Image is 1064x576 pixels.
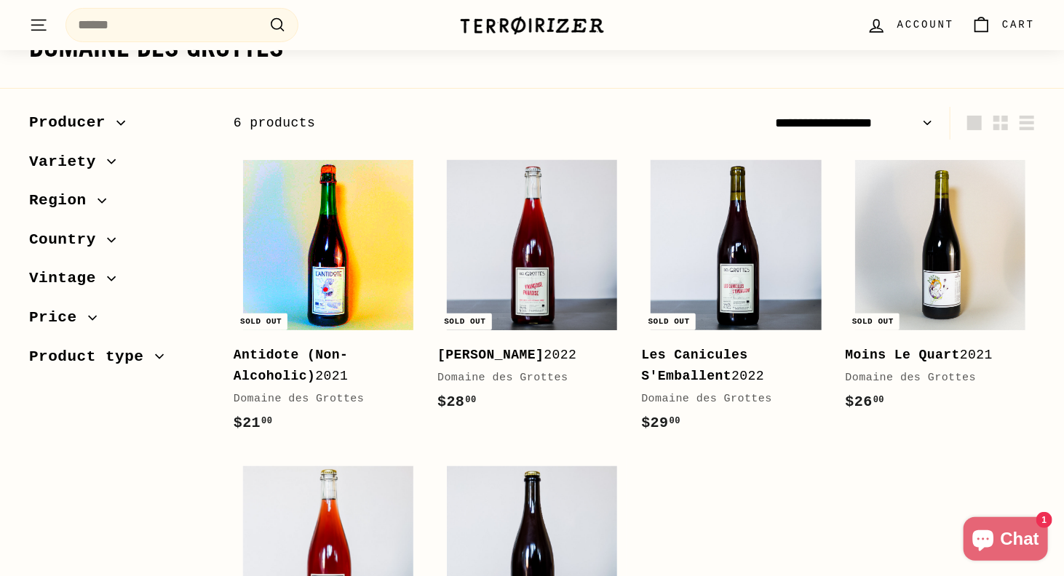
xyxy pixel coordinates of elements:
[641,151,830,449] a: Sold out Les Canicules S'Emballent2022Domaine des Grottes
[29,107,210,146] button: Producer
[261,416,272,426] sup: 00
[29,263,210,302] button: Vintage
[234,151,423,449] a: Sold out Antidote (Non-Alcoholic)2021Domaine des Grottes
[846,369,1020,387] div: Domaine des Grottes
[234,348,349,383] b: Antidote (Non-Alcoholic)
[29,146,210,185] button: Variety
[29,150,107,175] span: Variety
[873,395,884,405] sup: 00
[846,348,961,362] b: Moins Le Quart
[1002,17,1035,33] span: Cart
[437,345,612,366] div: 2022
[846,151,1035,428] a: Sold out Moins Le Quart2021Domaine des Grottes
[29,305,88,330] span: Price
[437,348,544,362] b: [PERSON_NAME]
[437,393,477,410] span: $28
[234,391,408,408] div: Domaine des Grottes
[29,185,210,224] button: Region
[234,345,408,387] div: 2021
[959,517,1052,564] inbox-online-store-chat: Shopify online store chat
[438,313,491,330] div: Sold out
[897,17,954,33] span: Account
[641,348,747,383] b: Les Canicules S'Emballent
[641,415,680,431] span: $29
[29,111,116,135] span: Producer
[437,369,612,387] div: Domaine des Grottes
[846,313,900,330] div: Sold out
[846,393,885,410] span: $26
[641,345,816,387] div: 2022
[465,395,476,405] sup: 00
[29,188,98,213] span: Region
[641,391,816,408] div: Domaine des Grottes
[643,313,696,330] div: Sold out
[29,266,107,291] span: Vintage
[29,302,210,341] button: Price
[234,415,273,431] span: $21
[670,416,680,426] sup: 00
[846,345,1020,366] div: 2021
[963,4,1044,47] a: Cart
[437,151,627,428] a: Sold out [PERSON_NAME]2022Domaine des Grottes
[29,228,107,252] span: Country
[234,313,287,330] div: Sold out
[29,33,1035,63] h1: Domaine des Grottes
[29,345,155,369] span: Product type
[29,341,210,380] button: Product type
[29,224,210,263] button: Country
[858,4,963,47] a: Account
[234,113,635,134] div: 6 products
